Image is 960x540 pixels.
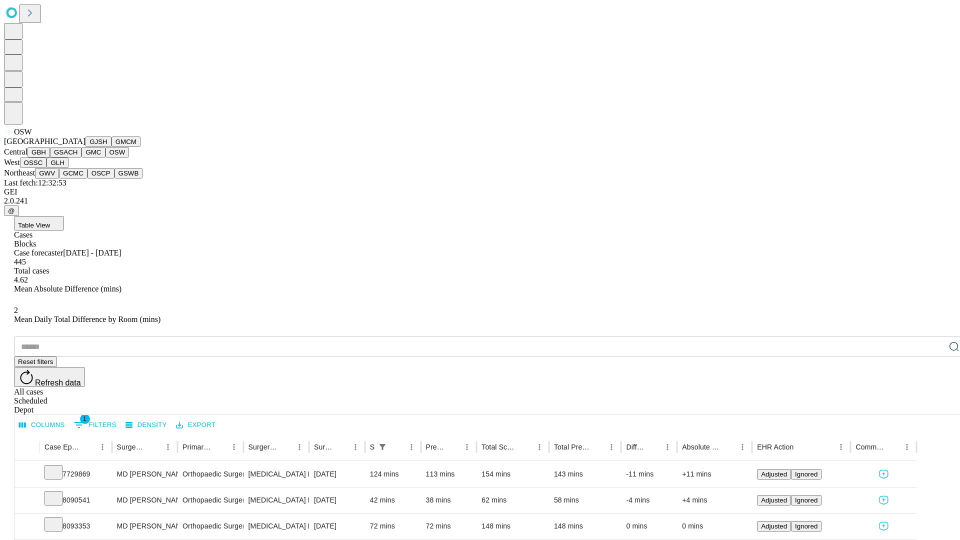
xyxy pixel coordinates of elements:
[795,470,817,478] span: Ignored
[63,248,121,257] span: [DATE] - [DATE]
[35,378,81,387] span: Refresh data
[682,443,720,451] div: Absolute Difference
[314,443,333,451] div: Surgery Date
[114,168,143,178] button: GSWB
[44,513,107,539] div: 8093353
[481,487,544,513] div: 62 mins
[85,136,111,147] button: GJSH
[44,443,80,451] div: Case Epic Id
[532,440,546,454] button: Menu
[660,440,674,454] button: Menu
[761,522,787,530] span: Adjusted
[314,461,360,487] div: [DATE]
[446,440,460,454] button: Sort
[370,513,416,539] div: 72 mins
[278,440,292,454] button: Sort
[900,440,914,454] button: Menu
[182,487,238,513] div: Orthopaedic Surgery
[14,315,160,323] span: Mean Daily Total Difference by Room (mins)
[390,440,404,454] button: Sort
[604,440,618,454] button: Menu
[161,440,175,454] button: Menu
[123,417,169,433] button: Density
[81,147,105,157] button: GMC
[248,443,277,451] div: Surgery Name
[14,356,57,367] button: Reset filters
[16,417,67,433] button: Select columns
[14,266,49,275] span: Total cases
[375,440,389,454] div: 1 active filter
[334,440,348,454] button: Sort
[95,440,109,454] button: Menu
[314,513,360,539] div: [DATE]
[117,461,172,487] div: MD [PERSON_NAME]
[626,443,645,451] div: Difference
[4,147,27,156] span: Central
[646,440,660,454] button: Sort
[481,443,517,451] div: Total Scheduled Duration
[4,137,85,145] span: [GEOGRAPHIC_DATA]
[481,513,544,539] div: 148 mins
[626,487,672,513] div: -4 mins
[292,440,306,454] button: Menu
[314,487,360,513] div: [DATE]
[14,367,85,387] button: Refresh data
[14,127,32,136] span: OSW
[8,207,15,214] span: @
[886,440,900,454] button: Sort
[27,147,50,157] button: GBH
[554,461,616,487] div: 143 mins
[14,275,28,284] span: 4.62
[18,358,53,365] span: Reset filters
[117,513,172,539] div: MD [PERSON_NAME]
[4,205,19,216] button: @
[14,248,63,257] span: Case forecaster
[14,216,64,230] button: Table View
[721,440,735,454] button: Sort
[791,469,821,479] button: Ignored
[370,461,416,487] div: 124 mins
[682,487,747,513] div: +4 mins
[20,157,47,168] button: OSSC
[248,487,304,513] div: [MEDICAL_DATA] MEDIAL OR LATERAL MENISCECTOMY
[111,136,140,147] button: GMCM
[71,417,119,433] button: Show filters
[757,521,791,531] button: Adjusted
[761,496,787,504] span: Adjusted
[791,521,821,531] button: Ignored
[18,221,50,229] span: Table View
[19,492,34,509] button: Expand
[248,513,304,539] div: [MEDICAL_DATA] DIAGNOSTIC
[791,495,821,505] button: Ignored
[19,466,34,483] button: Expand
[855,443,884,451] div: Comments
[182,443,211,451] div: Primary Service
[348,440,362,454] button: Menu
[426,461,472,487] div: 113 mins
[14,306,18,314] span: 2
[426,443,445,451] div: Predicted In Room Duration
[757,469,791,479] button: Adjusted
[761,470,787,478] span: Adjusted
[4,187,956,196] div: GEI
[375,440,389,454] button: Show filters
[227,440,241,454] button: Menu
[590,440,604,454] button: Sort
[834,440,848,454] button: Menu
[213,440,227,454] button: Sort
[794,440,808,454] button: Sort
[757,495,791,505] button: Adjusted
[735,440,749,454] button: Menu
[80,414,90,424] span: 1
[44,487,107,513] div: 8090541
[554,487,616,513] div: 58 mins
[4,168,35,177] span: Northeast
[35,168,59,178] button: GWV
[19,518,34,535] button: Expand
[248,461,304,487] div: [MEDICAL_DATA] KNEE TOTAL
[426,513,472,539] div: 72 mins
[4,158,20,166] span: West
[46,157,68,168] button: GLH
[795,496,817,504] span: Ignored
[481,461,544,487] div: 154 mins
